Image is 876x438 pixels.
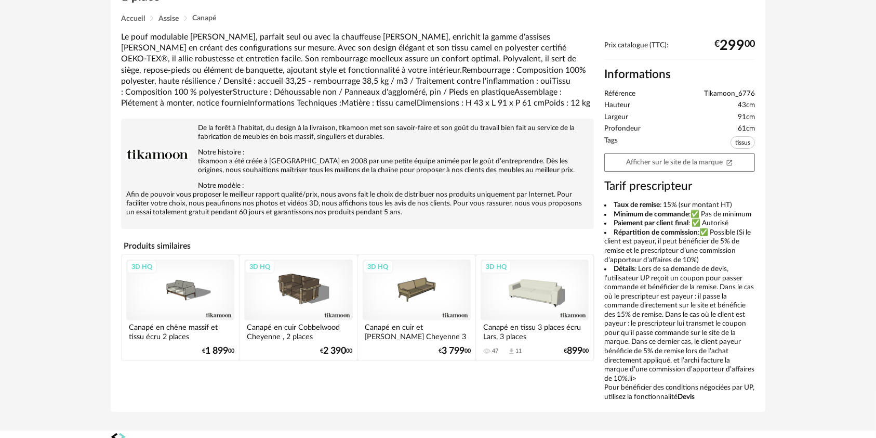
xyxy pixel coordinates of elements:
[126,124,189,186] img: brand logo
[126,148,589,175] p: Notre histoire : tikamoon a été créée à [GEOGRAPHIC_DATA] en 2008 par une petite équipe animée pa...
[245,260,275,274] div: 3D HQ
[604,201,755,210] li: : 15% (sur montant HT)
[324,347,347,355] span: 2 390
[604,101,630,110] span: Hauteur
[726,158,733,165] span: Open In New icon
[481,260,511,274] div: 3D HQ
[244,320,352,341] div: Canapé en cuir Cobbelwood Cheyenne , 2 places
[604,153,755,172] a: Afficher sur le site de la marqueOpen In New icon
[614,229,698,236] b: Répartition de commission
[439,347,471,355] div: € 00
[476,255,593,360] a: 3D HQ Canapé en tissu 3 places écru Lars, 3 places 47 Download icon 11 €89900
[122,255,239,360] a: 3D HQ Canapé en chêne massif et tissu écru 2 places [GEOGRAPHIC_DATA] €1 89900
[604,89,635,99] span: Référence
[126,124,589,141] p: De la forêt à l’habitat, du design à la livraison, tikamoon met son savoir-faire et son goût du t...
[678,393,695,401] b: Devis
[492,347,498,355] div: 47
[604,228,755,265] li: :✅ Possible (Si le client est payeur, il peut bénéficier de 5% de remise et le prescripteur d’une...
[731,136,755,149] span: tissus
[604,210,755,220] li: :✅ Pas de minimum
[604,41,755,60] div: Prix catalogue (TTC):
[121,238,594,254] h4: Produits similaires
[738,124,755,134] span: 61cm
[158,15,179,22] span: Assise
[515,347,522,355] div: 11
[614,201,660,209] b: Taux de remise
[704,89,755,99] span: Tikamoon_6776
[714,42,755,50] div: € 00
[564,347,589,355] div: € 00
[738,113,755,122] span: 91cm
[358,255,475,360] a: 3D HQ Canapé en cuir et [PERSON_NAME] Cheyenne 3 places €3 79900
[363,260,393,274] div: 3D HQ
[567,347,582,355] span: 899
[127,260,157,274] div: 3D HQ
[442,347,464,355] span: 3 799
[508,347,515,355] span: Download icon
[604,179,755,194] h3: Tarif prescripteur
[738,101,755,110] span: 43cm
[614,220,689,227] b: Paiement par client final
[720,42,745,50] span: 299
[604,265,755,402] li: : Lors de sa demande de devis, l’utilisateur UP reçoit un coupon pour passer commande et bénéfici...
[126,182,589,217] p: Notre modèle : Afin de pouvoir vous proposer le meilleur rapport qualité/prix, nous avons fait le...
[205,347,228,355] span: 1 899
[481,320,589,341] div: Canapé en tissu 3 places écru Lars, 3 places
[121,32,594,109] div: Le pouf modulable [PERSON_NAME], parfait seul ou avec la chauffeuse [PERSON_NAME], enrichit la ga...
[614,211,689,218] b: Minimum de commande
[202,347,234,355] div: € 00
[121,15,145,22] span: Accueil
[604,219,755,228] li: : ✅ Autorisé
[604,124,641,134] span: Profondeur
[363,320,471,341] div: Canapé en cuir et [PERSON_NAME] Cheyenne 3 places
[321,347,353,355] div: € 00
[604,136,618,151] span: Tags
[192,15,216,22] span: Canapé
[121,15,755,22] div: Breadcrumb
[604,67,755,82] h2: Informations
[614,265,635,273] b: Détails
[240,255,357,360] a: 3D HQ Canapé en cuir Cobbelwood Cheyenne , 2 places €2 39000
[604,113,628,122] span: Largeur
[126,320,234,341] div: Canapé en chêne massif et tissu écru 2 places [GEOGRAPHIC_DATA]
